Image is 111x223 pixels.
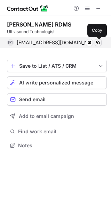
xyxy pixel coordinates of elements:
[19,113,74,119] span: Add to email campaign
[17,39,96,46] span: [EMAIL_ADDRESS][DOMAIN_NAME]
[7,29,107,35] div: Ultrasound Technologist
[7,60,107,72] button: save-profile-one-click
[19,63,95,69] div: Save to List / ATS / CRM
[7,76,107,89] button: AI write personalized message
[7,4,49,13] img: ContactOut v5.3.10
[7,127,107,136] button: Find work email
[19,97,46,102] span: Send email
[18,142,104,149] span: Notes
[7,110,107,122] button: Add to email campaign
[19,80,93,86] span: AI write personalized message
[18,128,104,135] span: Find work email
[7,141,107,150] button: Notes
[7,93,107,106] button: Send email
[7,21,71,28] div: [PERSON_NAME] RDMS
